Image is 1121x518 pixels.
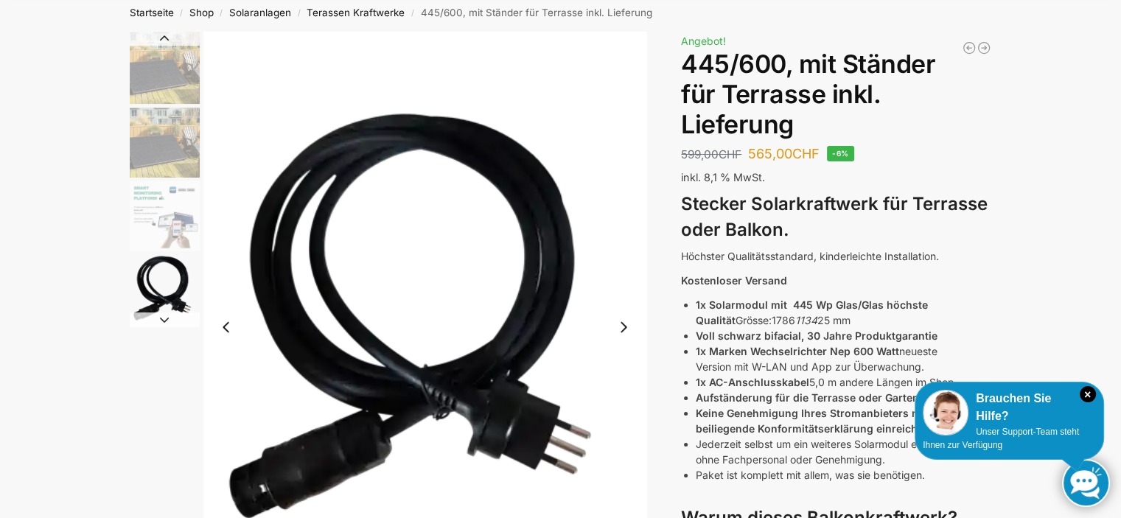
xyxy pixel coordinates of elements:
[827,146,853,161] span: -6%
[126,179,200,253] li: 3 / 11
[174,7,189,19] span: /
[696,345,899,357] strong: 1x Marken Wechselrichter Nep 600 Watt
[130,31,200,46] button: Previous slide
[130,255,200,325] img: Anschlusskabel-3meter
[696,297,991,328] li: Grösse:
[307,7,405,18] a: Terassen Kraftwerke
[681,193,988,240] strong: Stecker Solarkraftwerk für Terrasse oder Balkon.
[681,49,991,139] h1: 445/600, mit Ständer für Terrasse inkl. Lieferung
[130,32,200,104] img: Solar Panel im edlen Schwarz mit Ständer
[126,253,200,326] li: 4 / 11
[696,298,928,326] strong: 1x Solarmodul mit 445 Wp Glas/Glas höchste Qualität
[807,329,937,342] strong: 30 Jahre Produktgarantie
[923,390,1096,425] div: Brauchen Sie Hilfe?
[681,248,991,264] p: Höchster Qualitätsstandard, kinderleichte Installation.
[130,181,200,251] img: H2c172fe1dfc145729fae6a5890126e09w.jpg_960x960_39c920dd-527c-43d8-9d2f-57e1d41b5fed_1445x
[126,105,200,179] li: 2 / 11
[229,7,291,18] a: Solaranlagen
[126,326,200,400] li: 5 / 11
[977,41,991,55] a: 890/600 Watt bificiales Balkonkraftwerk mit 1 kWh smarten Speicher
[696,376,809,388] strong: 1x AC-Anschlusskabel
[696,391,922,404] strong: Aufständerung für die Terrasse oder Garten.
[696,407,980,435] strong: Keine Genehmigung Ihres Stromanbieters nötig, nur die beiliegende Konformitätserklärung einreichen.
[696,343,991,374] li: neueste Version mit W-LAN und App zur Überwachung.
[214,7,229,19] span: /
[923,427,1079,450] span: Unser Support-Team steht Ihnen zur Verfügung
[1080,386,1096,402] i: Schließen
[792,146,820,161] span: CHF
[130,7,174,18] a: Startseite
[405,7,420,19] span: /
[211,312,242,343] button: Previous slide
[608,312,639,343] button: Next slide
[130,312,200,327] button: Next slide
[189,7,214,18] a: Shop
[681,35,726,47] span: Angebot!
[772,314,851,326] span: 1786 25 mm
[962,41,977,55] a: Balkonkraftwerk 445/600Watt, Wand oder Flachdachmontage. inkl. Lieferung
[681,171,765,183] span: inkl. 8,1 % MwSt.
[696,374,991,390] li: 5,0 m andere Längen im Shop
[696,329,804,342] strong: Voll schwarz bifacial,
[130,108,200,178] img: Solar Panel im edlen Schwarz mit Ständer
[696,436,991,467] li: Jederzeit selbst um ein weiteres Solarmodul erweiterbar, ohne Fachpersonal oder Genehmigung.
[795,314,817,326] em: 1134
[748,146,820,161] bdi: 565,00
[719,147,741,161] span: CHF
[681,147,741,161] bdi: 599,00
[696,467,991,483] li: Paket ist komplett mit allem, was sie benötigen.
[923,390,968,435] img: Customer service
[291,7,307,19] span: /
[681,274,787,287] strong: Kostenloser Versand
[126,32,200,105] li: 1 / 11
